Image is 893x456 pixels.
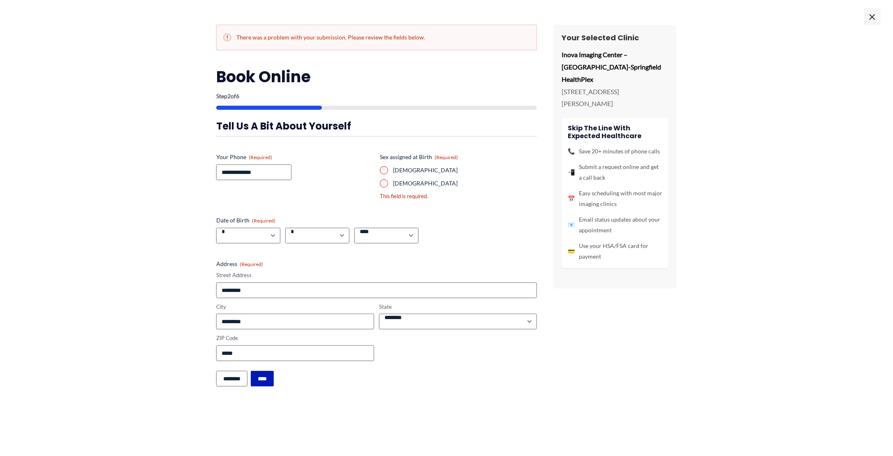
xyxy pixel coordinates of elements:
[568,146,575,157] span: 📞
[568,214,662,236] li: Email status updates about your appointment
[568,167,575,178] span: 📲
[240,261,263,267] span: (Required)
[249,154,272,160] span: (Required)
[216,67,537,87] h2: Book Online
[393,166,537,174] label: [DEMOGRAPHIC_DATA]
[223,33,530,42] h2: There was a problem with your submission. Please review the fields below.
[568,124,662,140] h4: Skip the line with Expected Healthcare
[236,93,239,100] span: 6
[216,216,275,225] legend: Date of Birth
[568,193,575,204] span: 📅
[562,33,669,42] h3: Your Selected Clinic
[568,220,575,230] span: 📧
[568,146,662,157] li: Save 20+ minutes of phone calls
[568,246,575,257] span: 💳
[393,179,537,187] label: [DEMOGRAPHIC_DATA]
[568,241,662,262] li: Use your HSA/FSA card for payment
[216,303,374,311] label: City
[227,93,231,100] span: 2
[216,120,537,132] h3: Tell us a bit about yourself
[252,218,275,224] span: (Required)
[568,162,662,183] li: Submit a request online and get a call back
[380,153,458,161] legend: Sex assigned at Birth
[216,334,374,342] label: ZIP Code
[380,192,537,200] div: This field is required.
[435,154,458,160] span: (Required)
[568,188,662,209] li: Easy scheduling with most major imaging clinics
[379,303,537,311] label: State
[216,260,263,268] legend: Address
[216,93,537,99] p: Step of
[562,86,669,110] p: [STREET_ADDRESS][PERSON_NAME]
[562,49,669,85] p: Inova Imaging Center – [GEOGRAPHIC_DATA]-Springfield HealthPlex
[216,153,373,161] label: Your Phone
[216,271,537,279] label: Street Address
[864,8,881,25] span: ×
